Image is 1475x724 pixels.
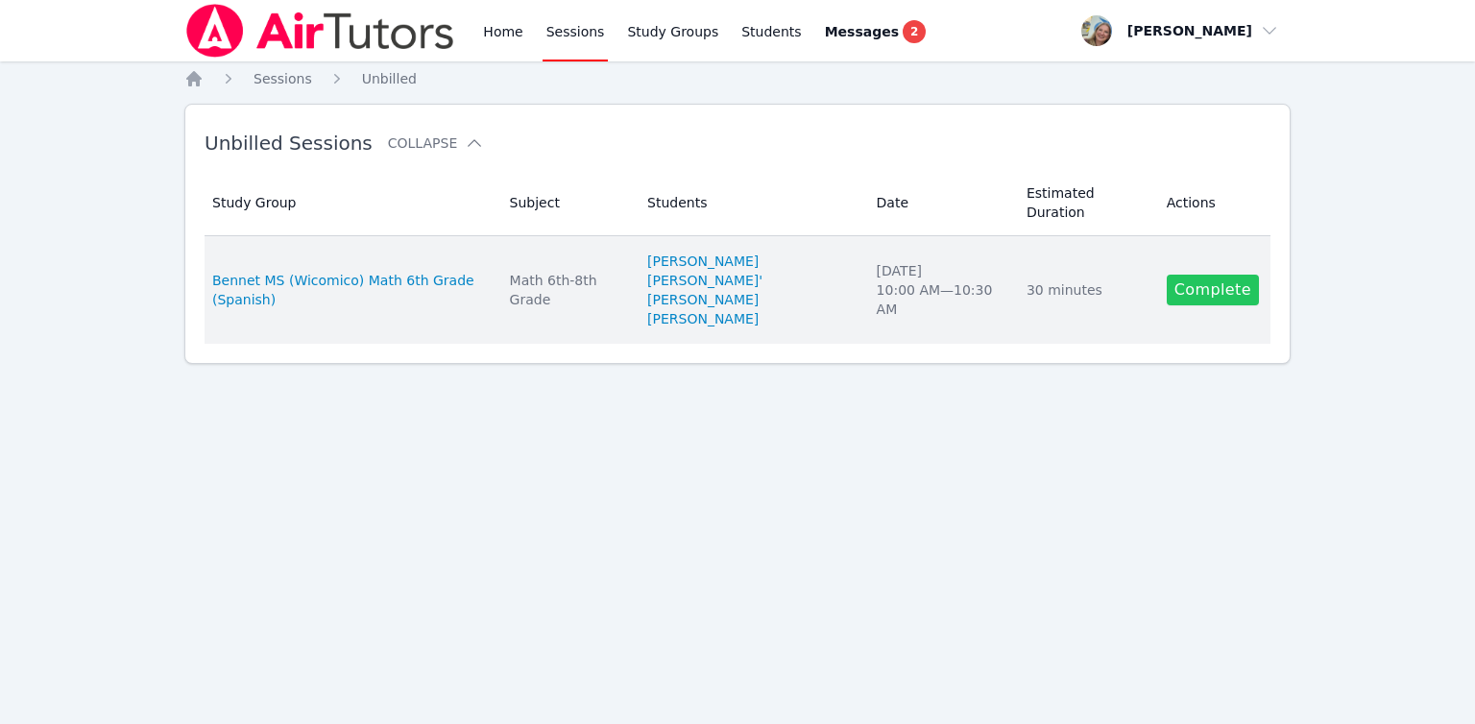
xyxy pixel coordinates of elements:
tr: Bennet MS (Wicomico) Math 6th Grade (Spanish)Math 6th-8th Grade[PERSON_NAME][PERSON_NAME]' [PERSO... [205,236,1270,344]
th: Study Group [205,170,498,236]
div: 30 minutes [1027,280,1144,300]
a: Complete [1167,275,1259,305]
a: [PERSON_NAME] [647,252,759,271]
span: Messages [825,22,899,41]
a: Bennet MS (Wicomico) Math 6th Grade (Spanish) [212,271,487,309]
th: Subject [498,170,636,236]
div: [DATE] 10:00 AM — 10:30 AM [877,261,1003,319]
img: Air Tutors [184,4,456,58]
th: Date [865,170,1015,236]
button: Collapse [388,133,484,153]
a: [PERSON_NAME]' [PERSON_NAME] [647,271,854,309]
div: Math 6th-8th Grade [510,271,624,309]
span: 2 [903,20,926,43]
a: Unbilled [362,69,417,88]
span: Unbilled Sessions [205,132,373,155]
th: Actions [1155,170,1270,236]
span: Unbilled [362,71,417,86]
th: Students [636,170,865,236]
a: Sessions [254,69,312,88]
nav: Breadcrumb [184,69,1291,88]
span: Sessions [254,71,312,86]
th: Estimated Duration [1015,170,1155,236]
a: [PERSON_NAME] [647,309,759,328]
